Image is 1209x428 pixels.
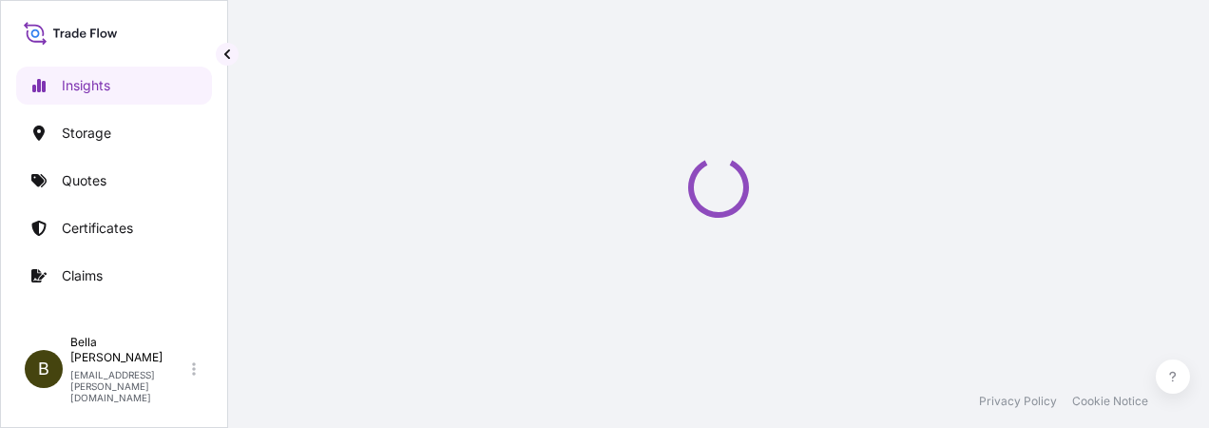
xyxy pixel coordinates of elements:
[979,394,1057,409] a: Privacy Policy
[16,209,212,247] a: Certificates
[16,67,212,105] a: Insights
[16,162,212,200] a: Quotes
[62,124,111,143] p: Storage
[62,219,133,238] p: Certificates
[16,257,212,295] a: Claims
[70,335,188,365] p: Bella [PERSON_NAME]
[38,360,49,379] span: B
[70,369,188,403] p: [EMAIL_ADDRESS][PERSON_NAME][DOMAIN_NAME]
[1072,394,1148,409] a: Cookie Notice
[62,171,106,190] p: Quotes
[16,114,212,152] a: Storage
[62,266,103,285] p: Claims
[62,76,110,95] p: Insights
